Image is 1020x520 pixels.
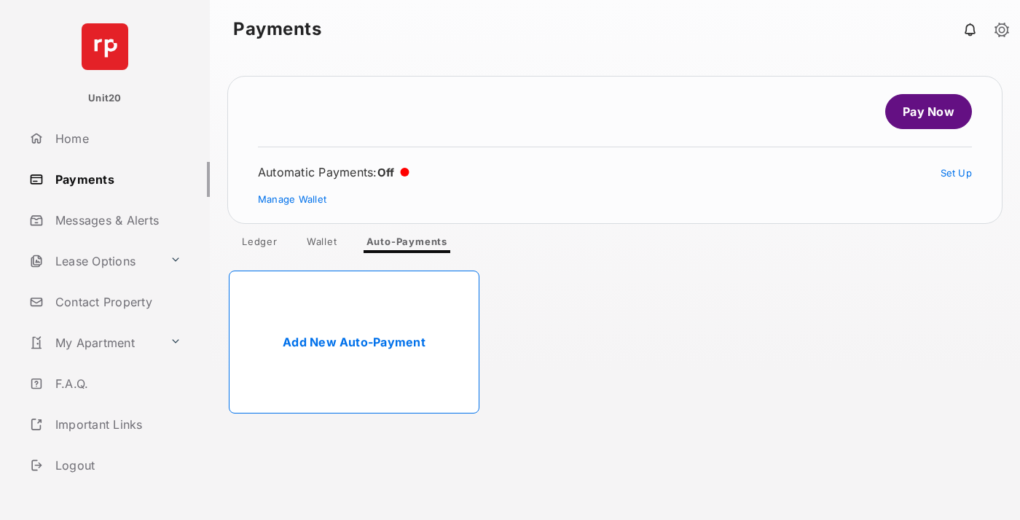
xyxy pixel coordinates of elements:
[23,244,164,279] a: Lease Options
[88,91,122,106] p: Unit20
[23,284,210,319] a: Contact Property
[233,20,321,38] strong: Payments
[258,193,326,205] a: Manage Wallet
[23,448,210,483] a: Logout
[23,121,210,156] a: Home
[295,236,349,253] a: Wallet
[258,165,409,179] div: Automatic Payments :
[941,167,973,179] a: Set Up
[82,23,128,70] img: svg+xml;base64,PHN2ZyB4bWxucz0iaHR0cDovL3d3dy53My5vcmcvMjAwMC9zdmciIHdpZHRoPSI2NCIgaGVpZ2h0PSI2NC...
[23,203,210,238] a: Messages & Alerts
[23,407,187,442] a: Important Links
[23,325,164,360] a: My Apartment
[230,236,289,253] a: Ledger
[355,236,459,253] a: Auto-Payments
[23,366,210,401] a: F.A.Q.
[23,162,210,197] a: Payments
[377,166,395,179] span: Off
[229,271,479,414] a: Add New Auto-Payment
